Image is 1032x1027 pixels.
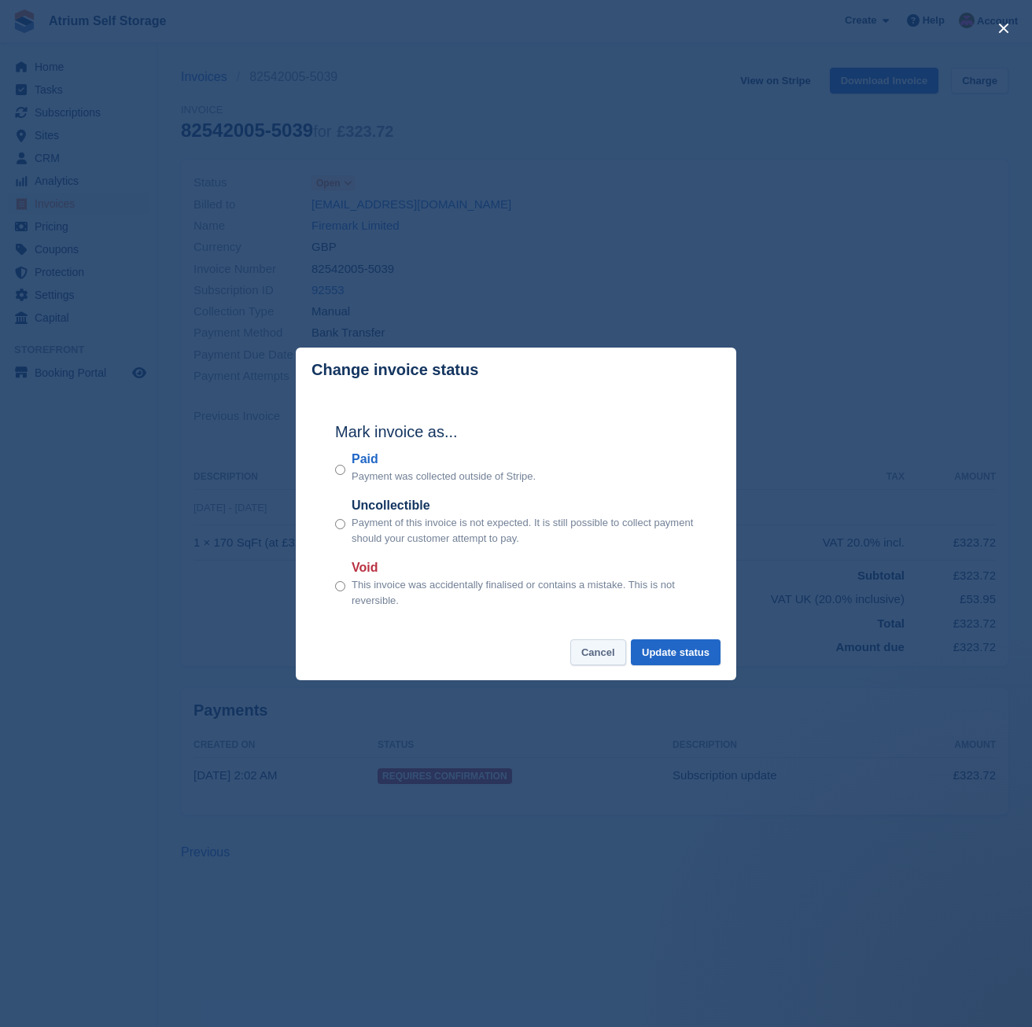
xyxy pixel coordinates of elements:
[352,515,697,546] p: Payment of this invoice is not expected. It is still possible to collect payment should your cust...
[631,639,721,665] button: Update status
[352,496,697,515] label: Uncollectible
[352,450,536,469] label: Paid
[352,577,697,608] p: This invoice was accidentally finalised or contains a mistake. This is not reversible.
[352,558,697,577] label: Void
[311,361,478,379] p: Change invoice status
[570,639,626,665] button: Cancel
[991,16,1016,41] button: close
[335,420,697,444] h2: Mark invoice as...
[352,469,536,484] p: Payment was collected outside of Stripe.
